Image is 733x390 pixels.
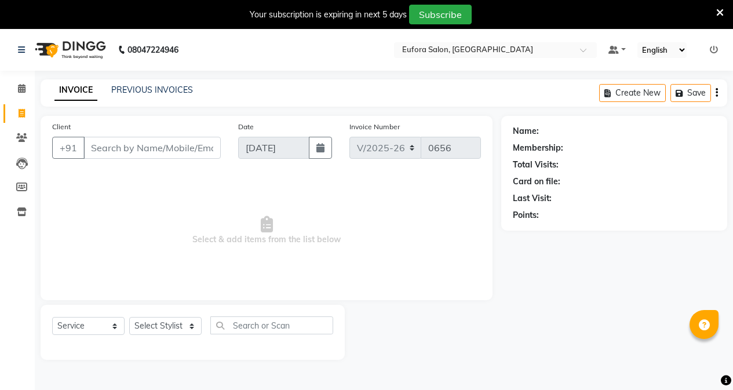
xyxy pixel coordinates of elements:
[52,137,85,159] button: +91
[250,9,407,21] div: Your subscription is expiring in next 5 days
[210,316,333,334] input: Search or Scan
[349,122,400,132] label: Invoice Number
[513,142,563,154] div: Membership:
[409,5,472,24] button: Subscribe
[52,122,71,132] label: Client
[83,137,221,159] input: Search by Name/Mobile/Email/Code
[127,34,178,66] b: 08047224946
[54,80,97,101] a: INVOICE
[513,159,559,171] div: Total Visits:
[670,84,711,102] button: Save
[599,84,666,102] button: Create New
[513,209,539,221] div: Points:
[52,173,481,289] span: Select & add items from the list below
[238,122,254,132] label: Date
[111,85,193,95] a: PREVIOUS INVOICES
[513,176,560,188] div: Card on file:
[513,125,539,137] div: Name:
[30,34,109,66] img: logo
[513,192,552,205] div: Last Visit:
